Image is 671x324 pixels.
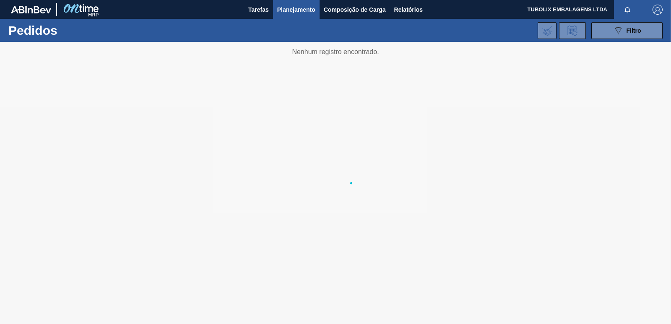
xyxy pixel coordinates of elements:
button: Notificações [614,4,641,16]
img: TNhmsLtSVTkK8tSr43FrP2fwEKptu5GPRR3wAAAABJRU5ErkJggg== [11,6,51,13]
span: Filtro [627,27,641,34]
h1: Pedidos [8,26,130,35]
div: Solicitação de Revisão de Pedidos [559,22,586,39]
span: Planejamento [277,5,315,15]
span: Tarefas [248,5,269,15]
div: Importar Negociações dos Pedidos [538,22,557,39]
button: Filtro [591,22,663,39]
span: Composição de Carga [324,5,386,15]
span: Relatórios [394,5,423,15]
img: Logout [653,5,663,15]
